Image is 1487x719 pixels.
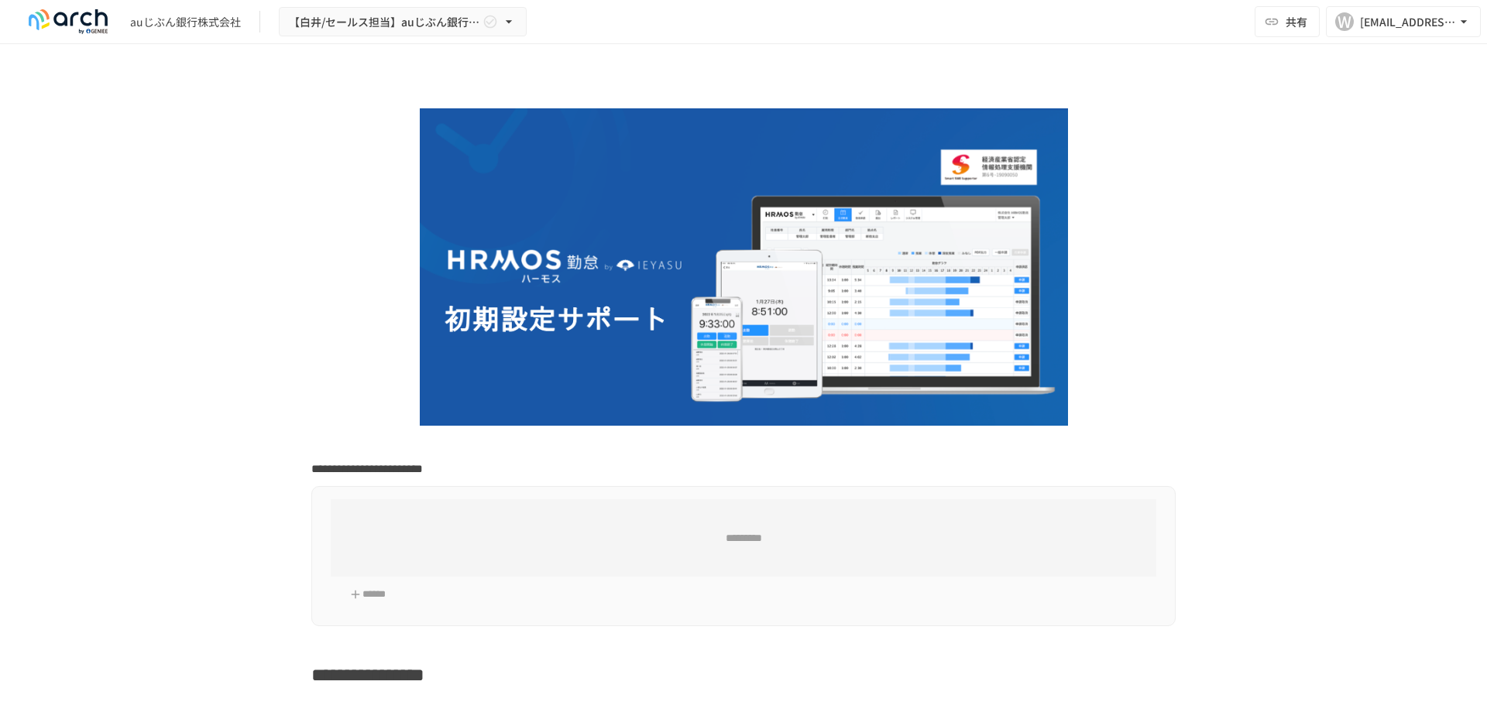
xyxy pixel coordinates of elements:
button: 共有 [1255,6,1320,37]
span: 【白井/セールス担当】auじぶん銀行株式会社様_初期設定サポート [289,12,479,32]
img: logo-default@2x-9cf2c760.svg [19,9,118,34]
div: [EMAIL_ADDRESS][DOMAIN_NAME] [1360,12,1456,32]
img: GdztLVQAPnGLORo409ZpmnRQckwtTrMz8aHIKJZF2AQ [420,108,1068,426]
div: auじぶん銀行株式会社 [130,14,241,30]
button: W[EMAIL_ADDRESS][DOMAIN_NAME] [1326,6,1481,37]
button: 【白井/セールス担当】auじぶん銀行株式会社様_初期設定サポート [279,7,527,37]
span: 共有 [1286,13,1307,30]
div: W [1335,12,1354,31]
